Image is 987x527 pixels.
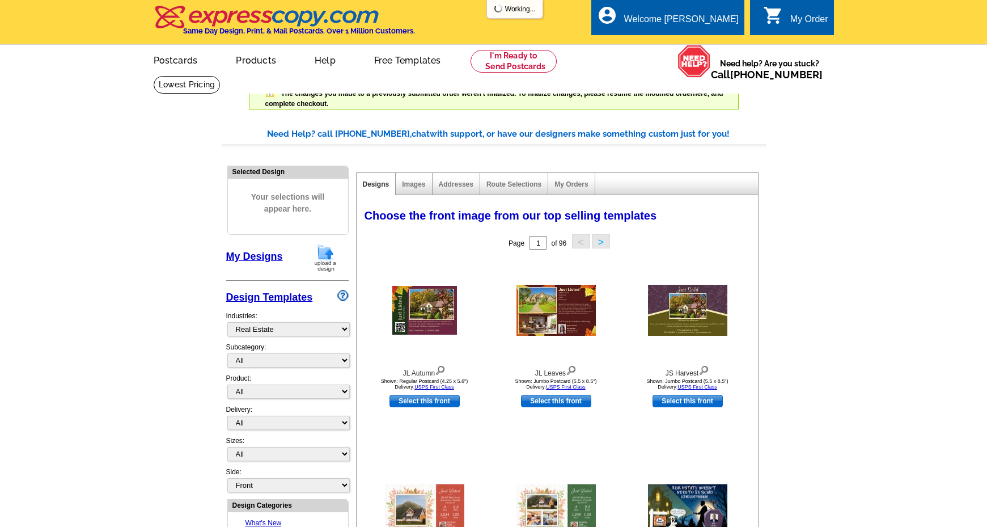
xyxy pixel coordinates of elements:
a: use this design [389,395,460,407]
span: Call [711,69,823,81]
a: Products [218,46,294,73]
a: USPS First Class [546,384,586,390]
img: view design details [566,363,577,376]
a: Help [296,46,354,73]
div: JL Autumn [362,363,487,378]
a: use this design [521,395,591,407]
span: Choose the front image from our top selling templates [365,209,657,222]
a: USPS First Class [414,384,454,390]
a: USPS First Class [677,384,717,390]
div: Welcome [PERSON_NAME] [624,14,739,30]
a: here [693,90,707,98]
img: view design details [698,363,709,376]
button: < [572,234,590,248]
div: Sizes: [226,436,349,467]
span: Your selections will appear here. [236,180,340,226]
img: upload-design [311,243,340,272]
span: chat [412,129,430,139]
i: account_circle [597,5,617,26]
img: design-wizard-help-icon.png [337,290,349,301]
img: JL Leaves [516,285,596,336]
div: Selected Design [228,166,348,177]
i: shopping_cart [763,5,783,26]
a: What's New [245,519,282,527]
a: Design Templates [226,292,313,303]
span: of 96 [551,239,566,247]
div: Design Categories [228,500,348,511]
a: Designs [363,180,389,188]
a: Same Day Design, Print, & Mail Postcards. Over 1 Million Customers. [154,14,415,35]
a: shopping_cart My Order [763,12,828,27]
a: Free Templates [356,46,459,73]
a: Route Selections [486,180,541,188]
a: use this design [653,395,723,407]
div: My Order [790,14,828,30]
div: Shown: Jumbo Postcard (5.5 x 8.5") Delivery: [625,378,750,390]
a: Addresses [439,180,473,188]
span: Page [509,239,524,247]
button: > [592,234,610,248]
a: My Designs [226,251,283,262]
a: [PHONE_NUMBER] [730,69,823,81]
div: Shown: Jumbo Postcard (5.5 x 8.5") Delivery: [494,378,619,390]
a: Images [402,180,425,188]
span: Need help? Are you stuck? [711,58,828,81]
div: JL Leaves [494,363,619,378]
div: JS Harvest [625,363,750,378]
img: view design details [435,363,446,376]
img: help [677,45,711,78]
div: Subcategory: [226,342,349,373]
img: JL Autumn [392,286,457,335]
img: loading... [494,4,503,13]
h4: Same Day Design, Print, & Mail Postcards. Over 1 Million Customers. [183,27,415,35]
a: My Orders [554,180,588,188]
div: Industries: [226,305,349,342]
img: JS Harvest [648,285,727,336]
div: Side: [226,467,349,494]
div: Shown: Regular Postcard (4.25 x 5.6") Delivery: [362,378,487,390]
a: Postcards [135,46,216,73]
div: Product: [226,373,349,404]
div: Need Help? call [PHONE_NUMBER], with support, or have our designers make something custom just fo... [267,128,766,141]
div: Delivery: [226,404,349,436]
